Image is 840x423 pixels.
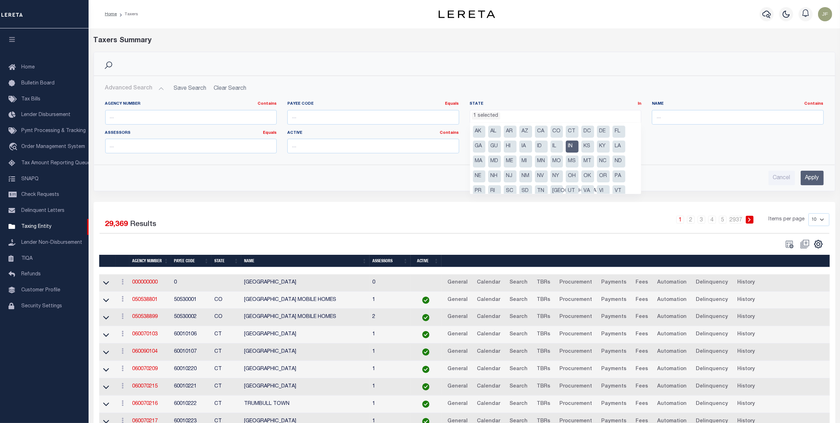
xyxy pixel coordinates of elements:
[105,101,277,107] label: Agency Number
[21,304,62,309] span: Security Settings
[241,361,370,378] td: [GEOGRAPHIC_DATA]
[556,277,595,289] a: Procurement
[519,155,532,167] li: MI
[21,97,40,102] span: Tax Bills
[422,297,429,304] img: check-icon-green.svg
[613,155,625,167] li: ND
[556,295,595,306] a: Procurement
[504,141,517,153] li: HI
[534,381,553,392] a: TBRs
[171,344,212,361] td: 60010107
[444,295,471,306] a: General
[597,155,610,167] li: NC
[654,295,690,306] a: Automation
[556,399,595,410] a: Procurement
[734,312,758,323] a: History
[676,216,684,224] a: 1
[734,329,758,340] a: History
[598,346,630,358] a: Payments
[506,346,531,358] a: Search
[488,141,501,153] li: GU
[534,312,553,323] a: TBRs
[506,295,531,306] a: Search
[370,326,411,344] td: 1
[652,110,824,125] input: ...
[693,346,731,358] a: Delinquency
[506,381,531,392] a: Search
[474,277,503,289] a: Calendar
[21,112,71,117] span: Lender Disbursement
[504,170,517,182] li: NJ
[21,240,82,245] span: Lender Non-Disbursement
[534,399,553,410] a: TBRs
[171,309,212,326] td: 50530002
[708,216,716,224] a: 4
[370,361,411,378] td: 1
[693,399,731,410] a: Delinquency
[212,378,241,396] td: CT
[613,126,625,138] li: FL
[551,185,563,197] li: [GEOGRAPHIC_DATA]
[171,292,212,309] td: 50530001
[734,399,758,410] a: History
[241,274,370,292] td: [GEOGRAPHIC_DATA]
[654,364,690,375] a: Automation
[551,126,563,138] li: CO
[654,399,690,410] a: Automation
[370,255,411,267] th: Assessors: activate to sort column ascending
[287,101,459,107] label: Payee Code
[535,126,548,138] li: CA
[581,170,594,182] li: OK
[212,344,241,361] td: CT
[105,82,164,95] button: Advanced Search
[581,155,594,167] li: MT
[212,361,241,378] td: CT
[597,126,610,138] li: DE
[805,102,824,106] a: Contains
[473,141,486,153] li: GA
[654,277,690,289] a: Automation
[566,155,579,167] li: MS
[556,329,595,340] a: Procurement
[21,81,55,86] span: Bulletin Board
[506,312,531,323] a: Search
[171,396,212,413] td: 60010222
[551,170,563,182] li: NY
[474,295,503,306] a: Calendar
[21,288,60,293] span: Customer Profile
[535,185,548,197] li: TN
[534,329,553,340] a: TBRs
[506,399,531,410] a: Search
[287,139,459,153] input: ...
[534,277,553,289] a: TBRs
[171,361,212,378] td: 60010220
[734,277,758,289] a: History
[21,224,51,229] span: Taxing Entity
[654,312,690,323] a: Automation
[769,216,805,224] span: Items per page
[504,155,517,167] li: ME
[105,12,117,16] a: Home
[693,295,731,306] a: Delinquency
[734,364,758,375] a: History
[241,326,370,344] td: [GEOGRAPHIC_DATA]
[566,141,579,153] li: IN
[474,329,503,340] a: Calendar
[693,277,731,289] a: Delinquency
[241,344,370,361] td: [GEOGRAPHIC_DATA]
[132,314,158,319] a: 050538899
[439,10,495,18] img: logo-dark.svg
[212,255,241,267] th: State: activate to sort column ascending
[654,329,690,340] a: Automation
[422,401,429,408] img: check-icon-green.svg
[441,255,830,267] th: &nbsp;
[94,35,647,46] div: Taxers Summary
[444,312,471,323] a: General
[632,381,651,392] a: Fees
[411,255,441,267] th: Active: activate to sort column ascending
[445,102,459,106] a: Equals
[556,381,595,392] a: Procurement
[632,399,651,410] a: Fees
[21,128,86,133] span: Pymt Processing & Tracking
[444,381,471,392] a: General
